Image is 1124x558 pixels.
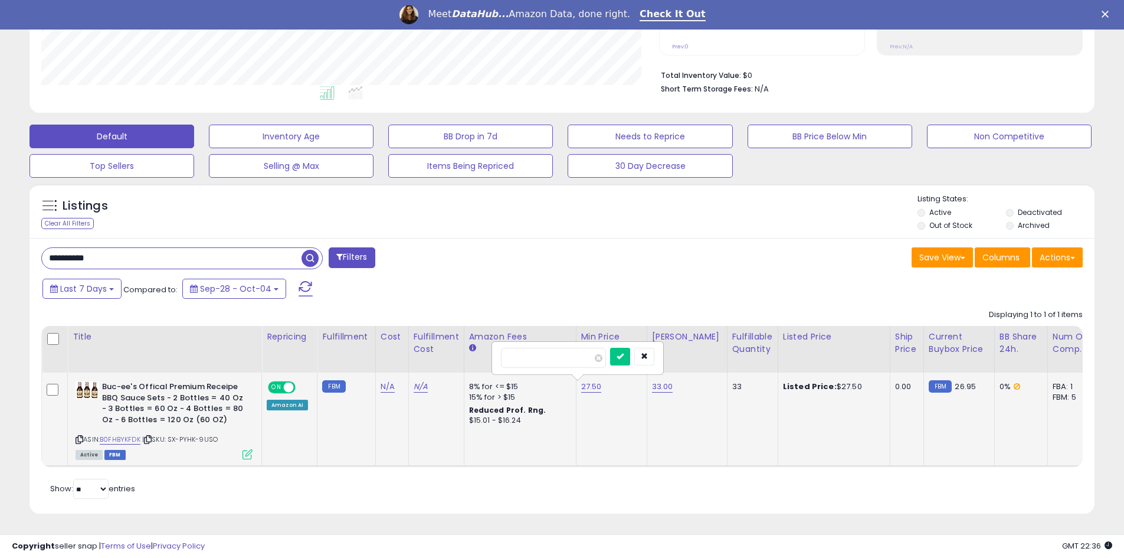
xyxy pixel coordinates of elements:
[329,247,375,268] button: Filters
[568,125,732,148] button: Needs to Reprice
[388,125,553,148] button: BB Drop in 7d
[30,125,194,148] button: Default
[50,483,135,494] span: Show: entries
[732,381,769,392] div: 33
[153,540,205,552] a: Privacy Policy
[748,125,912,148] button: BB Price Below Min
[322,331,370,343] div: Fulfillment
[76,381,99,399] img: 41L+FjIAJPL._SL40_.jpg
[182,279,286,299] button: Sep-28 - Oct-04
[929,380,952,393] small: FBM
[1102,11,1113,18] div: Close
[469,343,476,354] small: Amazon Fees.
[661,84,753,94] b: Short Term Storage Fees:
[929,331,989,355] div: Current Buybox Price
[269,383,284,393] span: ON
[381,331,404,343] div: Cost
[30,154,194,178] button: Top Sellers
[1018,220,1050,230] label: Archived
[581,331,642,343] div: Min Price
[428,8,630,20] div: Meet Amazon Data, done right.
[568,154,732,178] button: 30 Day Decrease
[209,154,373,178] button: Selling @ Max
[469,381,567,392] div: 8% for <= $15
[42,279,122,299] button: Last 7 Days
[381,381,395,393] a: N/A
[912,247,973,267] button: Save View
[200,283,271,295] span: Sep-28 - Oct-04
[783,331,885,343] div: Listed Price
[732,331,773,355] div: Fulfillable Quantity
[929,207,951,217] label: Active
[929,220,972,230] label: Out of Stock
[982,252,1020,263] span: Columns
[294,383,313,393] span: OFF
[41,218,94,229] div: Clear All Filters
[104,450,126,460] span: FBM
[783,381,837,392] b: Listed Price:
[399,5,418,24] img: Profile image for Georgie
[927,125,1092,148] button: Non Competitive
[755,83,769,94] span: N/A
[414,381,428,393] a: N/A
[267,400,308,410] div: Amazon AI
[672,43,689,50] small: Prev: 0
[1000,331,1043,355] div: BB Share 24h.
[890,43,913,50] small: Prev: N/A
[1053,381,1092,392] div: FBA: 1
[1053,331,1096,355] div: Num of Comp.
[955,381,976,392] span: 26.95
[469,331,571,343] div: Amazon Fees
[469,405,546,415] b: Reduced Prof. Rng.
[123,284,178,295] span: Compared to:
[142,435,218,444] span: | SKU: SX-PYHK-9USO
[102,381,245,428] b: Buc-ee's Offical Premium Receipe BBQ Sauce Sets - 2 Bottles = 40 Oz - 3 Bottles = 60 Oz - 4 Bottl...
[76,381,253,458] div: ASIN:
[388,154,553,178] button: Items Being Repriced
[1000,381,1038,392] div: 0%
[76,450,103,460] span: All listings currently available for purchase on Amazon
[989,309,1083,321] div: Displaying 1 to 1 of 1 items
[652,331,722,343] div: [PERSON_NAME]
[469,392,567,403] div: 15% for > $15
[101,540,151,552] a: Terms of Use
[12,540,55,552] strong: Copyright
[975,247,1030,267] button: Columns
[73,331,257,343] div: Title
[652,381,673,393] a: 33.00
[895,331,919,355] div: Ship Price
[414,331,459,355] div: Fulfillment Cost
[209,125,373,148] button: Inventory Age
[267,331,312,343] div: Repricing
[451,8,509,19] i: DataHub...
[917,194,1094,205] p: Listing States:
[895,381,915,392] div: 0.00
[783,381,881,392] div: $27.50
[1062,540,1112,552] span: 2025-10-12 22:36 GMT
[640,8,706,21] a: Check It Out
[12,541,205,552] div: seller snap | |
[661,70,741,80] b: Total Inventory Value:
[661,67,1074,81] li: $0
[1053,392,1092,403] div: FBM: 5
[469,416,567,426] div: $15.01 - $16.24
[581,381,602,393] a: 27.50
[63,198,108,214] h5: Listings
[1032,247,1083,267] button: Actions
[322,380,345,393] small: FBM
[1018,207,1062,217] label: Deactivated
[60,283,107,295] span: Last 7 Days
[100,435,140,445] a: B0FHBYKFDK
